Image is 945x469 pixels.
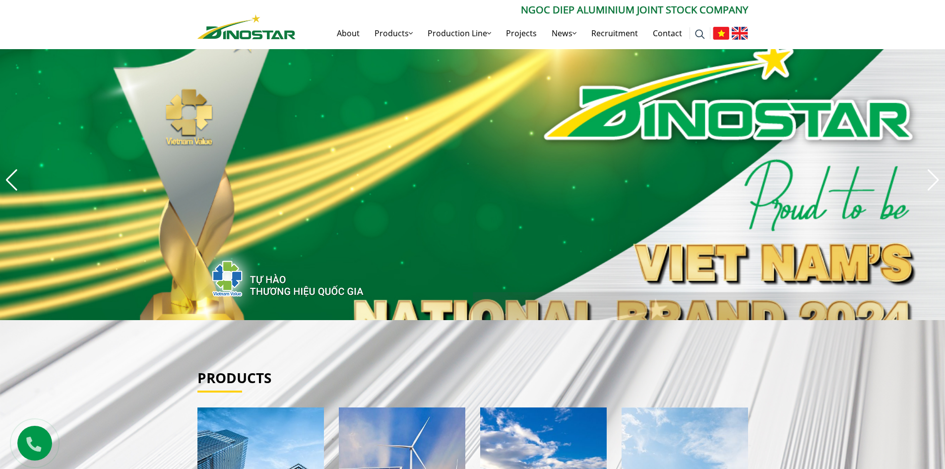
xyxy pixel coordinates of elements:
a: About [329,17,367,49]
a: News [544,17,584,49]
img: English [732,27,748,40]
img: Tiếng Việt [713,27,729,40]
img: Nhôm Dinostar [197,14,296,39]
a: Products [367,17,420,49]
a: Projects [499,17,544,49]
a: Nhôm Dinostar [197,12,296,39]
p: Ngoc Diep Aluminium Joint Stock Company [296,2,748,17]
img: search [695,29,705,39]
div: Next slide [927,169,940,191]
div: Previous slide [5,169,18,191]
a: Products [197,368,271,387]
a: Contact [645,17,690,49]
img: thqg [183,243,365,310]
a: Production Line [420,17,499,49]
a: Recruitment [584,17,645,49]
